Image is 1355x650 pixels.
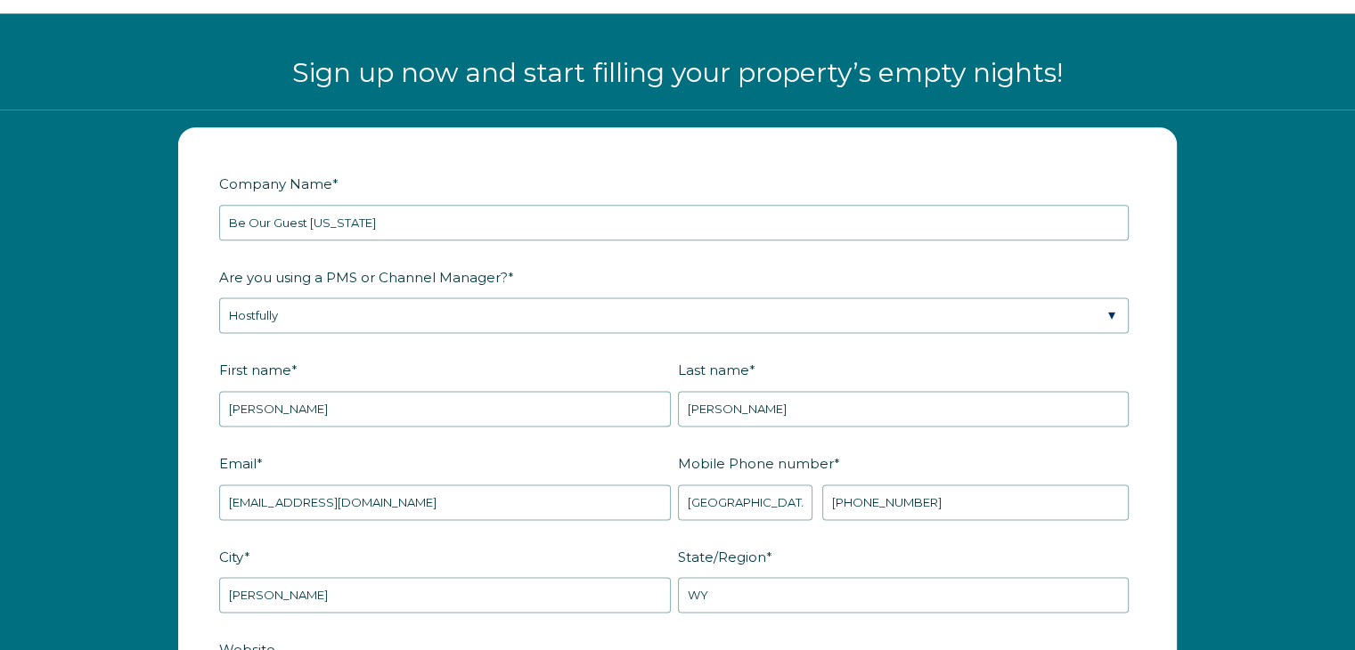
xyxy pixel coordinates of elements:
span: Company Name [219,170,332,198]
span: Are you using a PMS or Channel Manager? [219,264,508,291]
span: Last name [678,356,749,384]
span: State/Region [678,543,766,571]
span: Mobile Phone number [678,450,834,477]
span: Sign up now and start filling your property’s empty nights! [292,56,1063,89]
span: Email [219,450,257,477]
span: City [219,543,244,571]
span: First name [219,356,291,384]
